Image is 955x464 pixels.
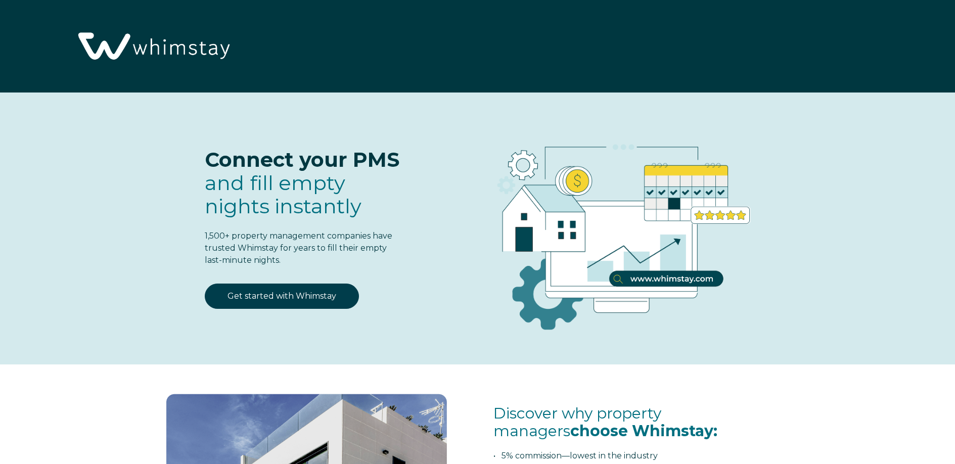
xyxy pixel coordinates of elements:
span: 1,500+ property management companies have trusted Whimstay for years to fill their empty last-min... [205,231,392,265]
img: RBO Ilustrations-03 [440,113,796,346]
span: Discover why property managers [493,404,717,440]
span: • 5% commission—lowest in the industry [493,451,658,460]
span: Connect your PMS [205,147,399,172]
span: choose Whimstay: [570,422,717,440]
span: and [205,170,361,218]
span: fill empty nights instantly [205,170,361,218]
a: Get started with Whimstay [205,284,359,309]
img: Whimstay Logo-02 1 [71,5,235,89]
